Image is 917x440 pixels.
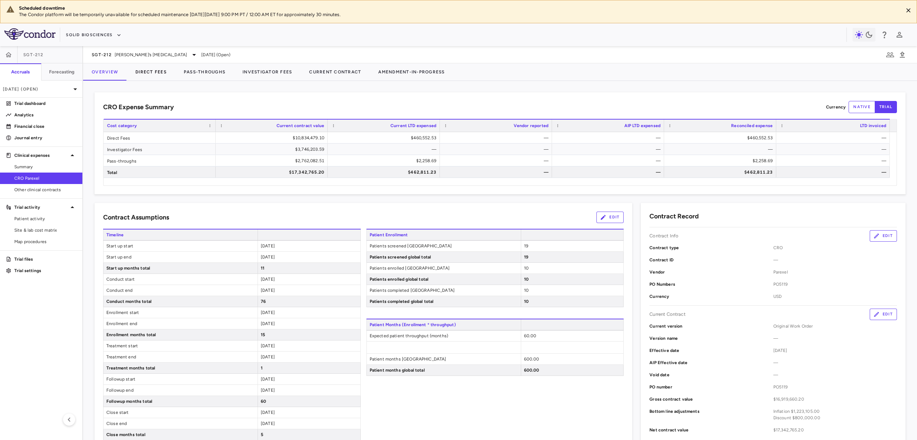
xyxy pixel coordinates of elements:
[261,354,275,359] span: [DATE]
[14,175,77,182] span: CRO Parexel
[115,52,187,58] span: [PERSON_NAME]’s [MEDICAL_DATA]
[624,123,661,128] span: AIP LTD expensed
[222,144,324,155] div: $3,746,203.59
[367,274,521,285] span: Patients enrolled global total
[277,123,324,128] span: Current contract value
[649,335,773,342] p: Version name
[14,204,68,211] p: Trial activity
[649,427,773,433] p: Net contract value
[524,368,539,373] span: 600.00
[870,230,897,242] button: Edit
[92,52,112,58] span: SGT-212
[104,429,258,440] span: Close months total
[367,241,521,251] span: Patients screened [GEOGRAPHIC_DATA]
[104,263,258,274] span: Start up months total
[367,365,521,376] span: Patient months global total
[524,277,529,282] span: 10
[261,332,265,337] span: 15
[14,164,77,170] span: Summary
[334,144,436,155] div: —
[773,359,897,366] span: —
[773,293,897,300] span: USD
[14,152,68,159] p: Clinical expenses
[773,323,897,329] span: Original Work Order
[334,155,436,166] div: $2,258.69
[446,155,548,166] div: —
[104,363,258,373] span: Treatment months total
[261,288,275,293] span: [DATE]
[773,269,897,275] span: Parexel
[234,63,301,81] button: Investigator Fees
[4,28,56,40] img: logo-full-SnFGN8VE.png
[671,144,773,155] div: —
[773,257,897,263] span: —
[14,227,77,233] span: Site & lab cost matrix
[649,245,773,251] p: Contract type
[773,396,897,402] span: $16,919,660.20
[367,330,521,341] span: Expected patient throughput (months)
[860,123,886,128] span: LTD invoiced
[301,63,370,81] button: Current Contract
[783,166,886,178] div: —
[671,132,773,144] div: $460,552.53
[773,335,897,342] span: —
[104,374,258,385] span: Followup start
[107,123,137,128] span: Cost category
[104,318,258,329] span: Enrollment end
[649,269,773,275] p: Vendor
[261,366,263,371] span: 1
[14,267,77,274] p: Trial settings
[104,132,216,143] div: Direct Fees
[558,144,661,155] div: —
[649,384,773,390] p: PO number
[49,69,75,75] h6: Forecasting
[514,123,548,128] span: Vendor reported
[261,388,275,393] span: [DATE]
[773,372,897,378] span: —
[104,396,258,407] span: Followup months total
[261,310,275,315] span: [DATE]
[104,352,258,362] span: Treatment end
[104,285,258,296] span: Conduct end
[524,299,529,304] span: 10
[104,329,258,340] span: Enrollment months total
[261,277,275,282] span: [DATE]
[104,155,216,166] div: Pass-throughs
[671,166,773,178] div: $462,811.23
[14,187,77,193] span: Other clinical contracts
[19,11,897,18] p: The Condor platform will be temporarily unavailable for scheduled maintenance [DATE][DATE] 9:00 P...
[367,354,521,364] span: Patient months [GEOGRAPHIC_DATA]
[649,293,773,300] p: Currency
[83,63,127,81] button: Overview
[23,52,43,58] span: SGT-212
[524,288,529,293] span: 10
[261,399,266,404] span: 60
[773,415,897,421] div: Discount $800,000.00
[783,132,886,144] div: —
[104,418,258,429] span: Close end
[558,155,661,166] div: —
[104,144,216,155] div: Investigator Fees
[334,166,436,178] div: $462,811.23
[446,132,548,144] div: —
[14,256,77,262] p: Trial files
[103,213,169,222] h6: Contract Assumptions
[222,155,324,166] div: $2,762,082.51
[649,408,773,421] p: Bottom line adjustments
[875,101,897,113] button: trial
[334,132,436,144] div: $460,552.53
[649,311,685,318] p: Current Contract
[3,86,71,92] p: [DATE] (Open)
[558,132,661,144] div: —
[773,347,897,354] span: [DATE]
[261,421,275,426] span: [DATE]
[524,333,537,338] span: 60.00
[66,29,121,41] button: Solid Biosciences
[773,245,897,251] span: CRO
[103,229,258,240] span: Timeline
[849,101,875,113] button: native
[261,410,275,415] span: [DATE]
[367,285,521,296] span: Patients completed [GEOGRAPHIC_DATA]
[524,357,539,362] span: 600.00
[870,309,897,320] button: Edit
